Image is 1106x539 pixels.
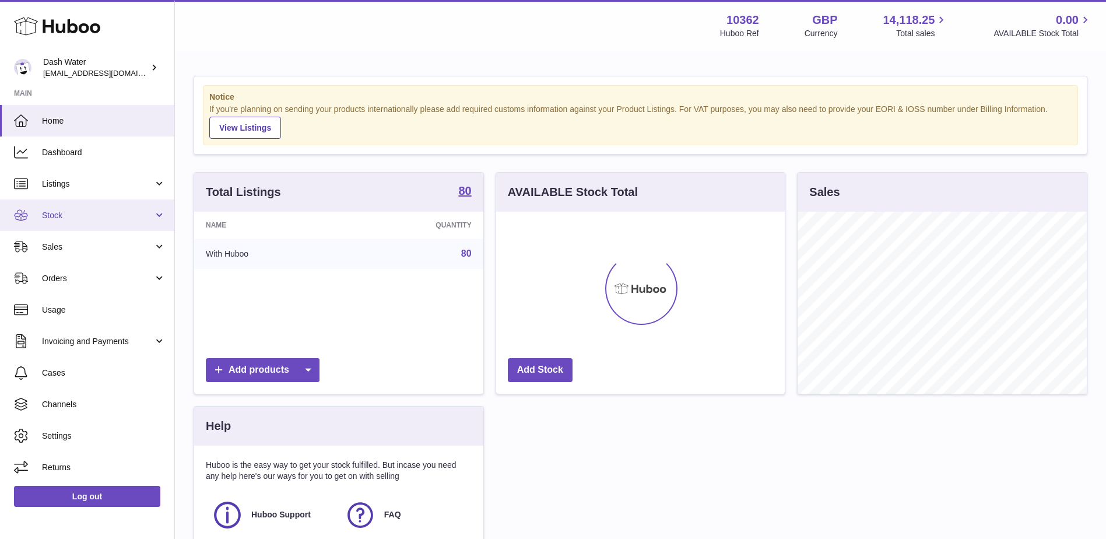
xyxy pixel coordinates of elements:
[42,242,153,253] span: Sales
[43,68,171,78] span: [EMAIL_ADDRESS][DOMAIN_NAME]
[194,212,346,239] th: Name
[42,430,166,442] span: Settings
[251,509,311,520] span: Huboo Support
[346,212,483,239] th: Quantity
[209,117,281,139] a: View Listings
[458,185,471,197] strong: 80
[726,12,759,28] strong: 10362
[883,12,935,28] span: 14,118.25
[206,358,319,382] a: Add products
[993,12,1092,39] a: 0.00 AVAILABLE Stock Total
[345,499,466,531] a: FAQ
[508,358,573,382] a: Add Stock
[896,28,948,39] span: Total sales
[206,184,281,200] h3: Total Listings
[206,418,231,434] h3: Help
[812,12,837,28] strong: GBP
[458,185,471,199] a: 80
[42,273,153,284] span: Orders
[42,178,153,190] span: Listings
[720,28,759,39] div: Huboo Ref
[209,104,1072,139] div: If you're planning on sending your products internationally please add required customs informati...
[461,249,472,258] a: 80
[384,509,401,520] span: FAQ
[42,210,153,221] span: Stock
[43,57,148,79] div: Dash Water
[42,367,166,379] span: Cases
[805,28,838,39] div: Currency
[42,399,166,410] span: Channels
[42,304,166,316] span: Usage
[42,462,166,473] span: Returns
[42,116,166,127] span: Home
[206,460,472,482] p: Huboo is the easy way to get your stock fulfilled. But incase you need any help here's our ways f...
[14,486,160,507] a: Log out
[209,92,1072,103] strong: Notice
[809,184,840,200] h3: Sales
[883,12,948,39] a: 14,118.25 Total sales
[212,499,333,531] a: Huboo Support
[14,59,31,76] img: internalAdmin-10362@internal.huboo.com
[42,147,166,158] span: Dashboard
[993,28,1092,39] span: AVAILABLE Stock Total
[1056,12,1079,28] span: 0.00
[508,184,638,200] h3: AVAILABLE Stock Total
[194,239,346,269] td: With Huboo
[42,336,153,347] span: Invoicing and Payments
